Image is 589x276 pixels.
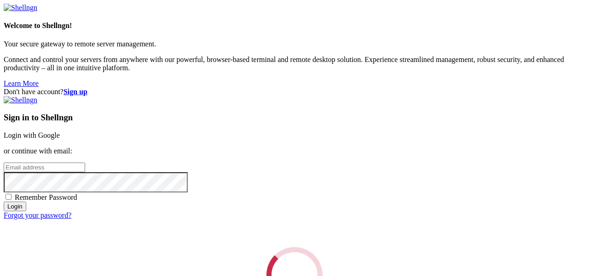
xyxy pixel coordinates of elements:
[4,88,585,96] div: Don't have account?
[4,22,585,30] h4: Welcome to Shellngn!
[4,79,39,87] a: Learn More
[4,56,585,72] p: Connect and control your servers from anywhere with our powerful, browser-based terminal and remo...
[64,88,87,96] a: Sign up
[4,4,37,12] img: Shellngn
[15,193,77,201] span: Remember Password
[4,163,85,172] input: Email address
[4,202,26,211] input: Login
[4,40,585,48] p: Your secure gateway to remote server management.
[4,147,585,155] p: or continue with email:
[4,113,585,123] h3: Sign in to Shellngn
[4,96,37,104] img: Shellngn
[6,194,12,200] input: Remember Password
[4,131,60,139] a: Login with Google
[4,211,71,219] a: Forgot your password?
